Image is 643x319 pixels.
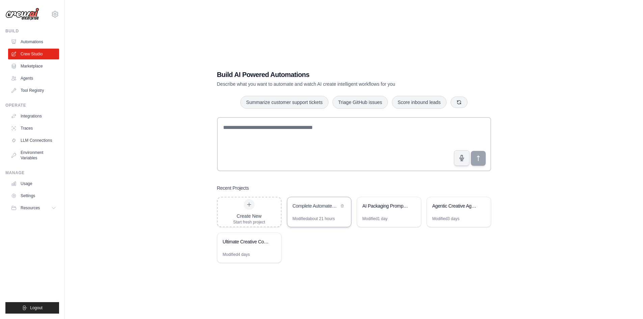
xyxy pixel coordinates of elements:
a: Traces [8,123,59,134]
a: Usage [8,178,59,189]
a: Automations [8,36,59,47]
a: Marketplace [8,61,59,72]
h1: Build AI Powered Automations [217,70,444,79]
h3: Recent Projects [217,185,249,191]
div: AI Packaging Prompt Generator [363,203,409,209]
div: Modified 4 days [223,252,250,257]
div: Modified about 21 hours [293,216,335,221]
span: Logout [30,305,43,311]
button: Get new suggestions [451,97,467,108]
div: Complete Automated Design Agency - Research + Creative Development [293,203,339,209]
a: LLM Connections [8,135,59,146]
button: Logout [5,302,59,314]
div: Build [5,28,59,34]
div: Ultimate Creative Combat Machine - Real Agency Warfare System [223,238,269,245]
div: Create New [233,213,265,219]
button: Delete project [339,203,346,209]
a: Environment Variables [8,147,59,163]
img: Logo [5,8,39,21]
div: Manage [5,170,59,176]
button: Resources [8,203,59,213]
button: Score inbound leads [392,96,447,109]
span: Resources [21,205,40,211]
a: Crew Studio [8,49,59,59]
div: Operate [5,103,59,108]
button: Click to speak your automation idea [454,150,470,166]
p: Describe what you want to automate and watch AI create intelligent workflows for you [217,81,444,87]
div: Agentic Creative Agency - Design Intelligence Department [432,203,479,209]
button: Summarize customer support tickets [240,96,328,109]
button: Triage GitHub issues [332,96,388,109]
a: Agents [8,73,59,84]
div: Start fresh project [233,219,265,225]
a: Tool Registry [8,85,59,96]
a: Integrations [8,111,59,122]
a: Settings [8,190,59,201]
div: Modified 1 day [363,216,388,221]
div: Modified 3 days [432,216,460,221]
